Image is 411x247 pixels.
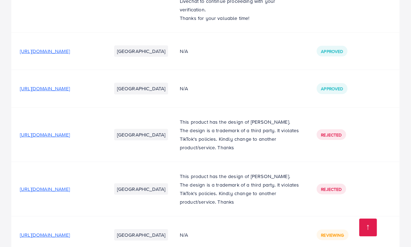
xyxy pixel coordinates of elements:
li: [GEOGRAPHIC_DATA] [114,45,168,57]
span: [URL][DOMAIN_NAME] [20,85,70,92]
span: [URL][DOMAIN_NAME] [20,231,70,238]
p: Thanks for your valuable time! [180,14,300,22]
span: N/A [180,85,188,92]
span: Reviewing [321,232,344,238]
p: This product has the design of [PERSON_NAME]. The design is a trademark of a third party. It viol... [180,118,300,152]
span: [URL][DOMAIN_NAME] [20,186,70,193]
li: [GEOGRAPHIC_DATA] [114,83,168,94]
p: This product has the design of [PERSON_NAME]. The design is a trademark of a third party. It viol... [180,172,300,206]
iframe: Chat [381,215,406,242]
span: N/A [180,48,188,55]
li: [GEOGRAPHIC_DATA] [114,229,168,241]
span: [URL][DOMAIN_NAME] [20,131,70,138]
span: N/A [180,231,188,238]
li: [GEOGRAPHIC_DATA] [114,129,168,140]
span: [URL][DOMAIN_NAME] [20,48,70,55]
span: Approved [321,86,343,92]
li: [GEOGRAPHIC_DATA] [114,183,168,195]
span: Approved [321,48,343,54]
span: Rejected [321,132,341,138]
span: Rejected [321,186,341,192]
